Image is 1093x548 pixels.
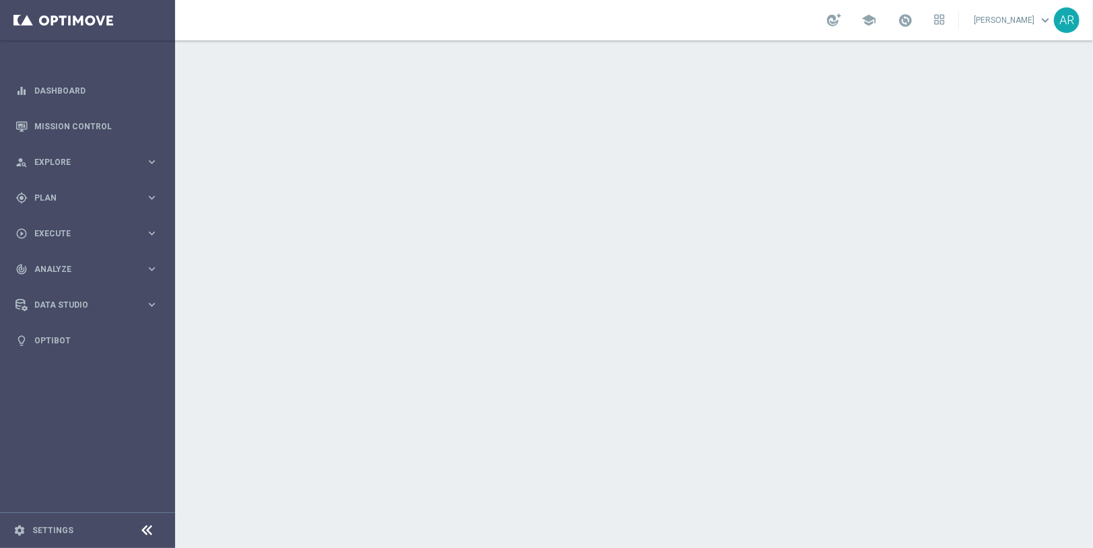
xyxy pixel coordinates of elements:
span: school [861,13,876,28]
div: Data Studio [15,299,145,311]
span: Explore [34,158,145,166]
span: Execute [34,230,145,238]
button: person_search Explore keyboard_arrow_right [15,157,159,168]
button: gps_fixed Plan keyboard_arrow_right [15,193,159,203]
a: Settings [32,526,73,535]
i: track_changes [15,263,28,275]
i: keyboard_arrow_right [145,156,158,168]
div: Optibot [15,322,158,358]
span: Analyze [34,265,145,273]
i: keyboard_arrow_right [145,263,158,275]
i: equalizer [15,85,28,97]
a: Optibot [34,322,158,358]
div: Execute [15,228,145,240]
a: Dashboard [34,73,158,108]
i: gps_fixed [15,192,28,204]
button: Data Studio keyboard_arrow_right [15,300,159,310]
button: Mission Control [15,121,159,132]
button: equalizer Dashboard [15,85,159,96]
div: Explore [15,156,145,168]
i: keyboard_arrow_right [145,191,158,204]
i: keyboard_arrow_right [145,227,158,240]
a: Mission Control [34,108,158,144]
span: Plan [34,194,145,202]
i: person_search [15,156,28,168]
button: lightbulb Optibot [15,335,159,346]
a: [PERSON_NAME]keyboard_arrow_down [972,10,1054,30]
i: keyboard_arrow_right [145,298,158,311]
i: settings [13,524,26,537]
button: track_changes Analyze keyboard_arrow_right [15,264,159,275]
div: Analyze [15,263,145,275]
span: Data Studio [34,301,145,309]
span: keyboard_arrow_down [1038,13,1053,28]
button: play_circle_outline Execute keyboard_arrow_right [15,228,159,239]
div: AR [1054,7,1080,33]
i: play_circle_outline [15,228,28,240]
div: Plan [15,192,145,204]
i: lightbulb [15,335,28,347]
div: Dashboard [15,73,158,108]
div: Mission Control [15,108,158,144]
